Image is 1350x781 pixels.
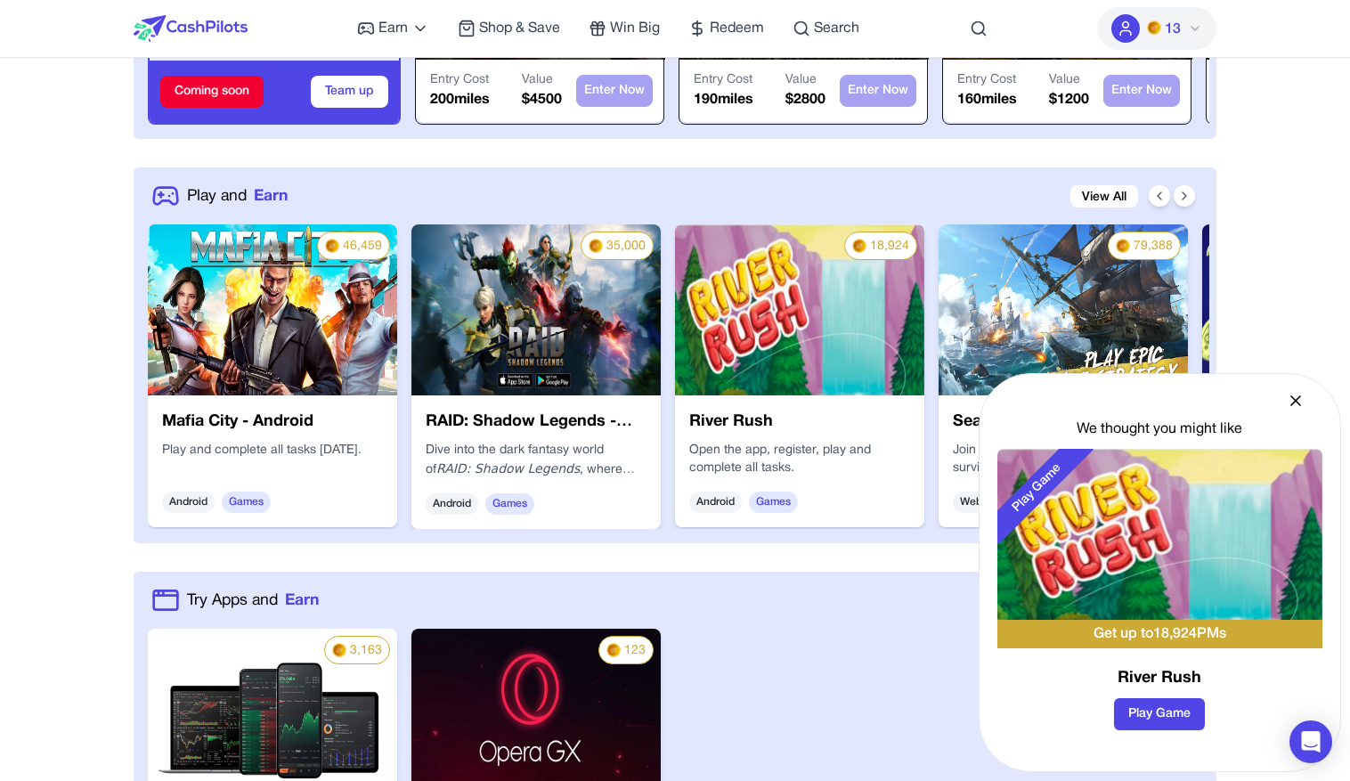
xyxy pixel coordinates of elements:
[793,18,859,39] a: Search
[1049,71,1089,89] p: Value
[162,410,383,435] h3: Mafia City - Android
[1147,20,1161,35] img: PMs
[1114,698,1205,730] button: Play Game
[957,89,1017,110] p: 160 miles
[426,410,647,435] h3: RAID: Shadow Legends - Android
[222,492,271,513] span: Games
[187,184,288,207] a: Play andEarn
[997,620,1322,648] div: Get up to 18,924 PMs
[689,492,742,513] span: Android
[589,18,660,39] a: Win Big
[485,493,534,515] span: Games
[606,643,621,657] img: PMs
[1134,238,1173,256] span: 79,388
[997,666,1322,691] h3: River Rush
[589,239,603,253] img: PMs
[458,18,560,39] a: Shop & Save
[343,238,382,256] span: 46,459
[785,89,825,110] p: $ 2800
[870,238,909,256] span: 18,924
[1049,89,1089,110] p: $ 1200
[479,18,560,39] span: Shop & Save
[160,76,264,108] div: Coming soon
[624,642,646,660] span: 123
[606,238,646,256] span: 35,000
[814,18,859,39] span: Search
[957,71,1017,89] p: Entry Cost
[522,71,562,89] p: Value
[1097,7,1216,50] button: PMs13
[357,18,429,39] a: Earn
[162,442,383,477] div: Play and complete all tasks [DATE].
[840,75,916,107] button: Enter Now
[1165,19,1181,40] span: 13
[997,419,1322,440] div: We thought you might like
[688,18,764,39] a: Redeem
[997,449,1322,620] img: River Rush
[1116,239,1130,253] img: PMs
[1070,185,1138,207] a: View All
[148,224,397,395] img: 458eefe5-aead-4420-8b58-6e94704f1244.jpg
[430,89,490,110] p: 200 miles
[187,589,319,612] a: Try Apps andEarn
[1103,75,1180,107] button: Enter Now
[350,642,382,660] span: 3,163
[325,239,339,253] img: PMs
[430,71,490,89] p: Entry Cost
[576,75,653,107] button: Enter Now
[426,442,647,479] p: Dive into the dark fantasy world of , where every decision shapes your legendary journey.
[785,71,825,89] p: Value
[436,461,580,476] em: RAID: Shadow Legends
[285,589,319,612] span: Earn
[187,589,278,612] span: Try Apps and
[332,643,346,657] img: PMs
[852,239,866,253] img: PMs
[981,432,1094,544] div: Play Game
[1289,720,1332,763] div: Open Intercom Messenger
[378,18,408,39] span: Earn
[710,18,764,39] span: Redeem
[953,492,989,513] span: Web
[411,224,661,395] img: nRLw6yM7nDBu.webp
[610,18,660,39] span: Win Big
[522,89,562,110] p: $ 4500
[689,442,910,477] div: Open the app, register, play and complete all tasks.
[187,184,247,207] span: Play and
[134,15,248,42] img: CashPilots Logo
[694,89,753,110] p: 190 miles
[162,492,215,513] span: Android
[749,492,798,513] span: Games
[694,71,753,89] p: Entry Cost
[311,76,388,108] button: Team up
[675,224,924,395] img: cd3c5e61-d88c-4c75-8e93-19b3db76cddd.webp
[953,410,1174,435] h3: Sea of Conquest: Pirate War
[426,493,478,515] span: Android
[939,224,1188,395] img: 75fe42d1-c1a6-4a8c-8630-7b3dc285bdf3.jpg
[953,442,1174,477] p: Join the adventure! Command a ship, survive epic battles & conquer the sea in this RPG strategy g...
[254,184,288,207] span: Earn
[689,410,910,435] h3: River Rush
